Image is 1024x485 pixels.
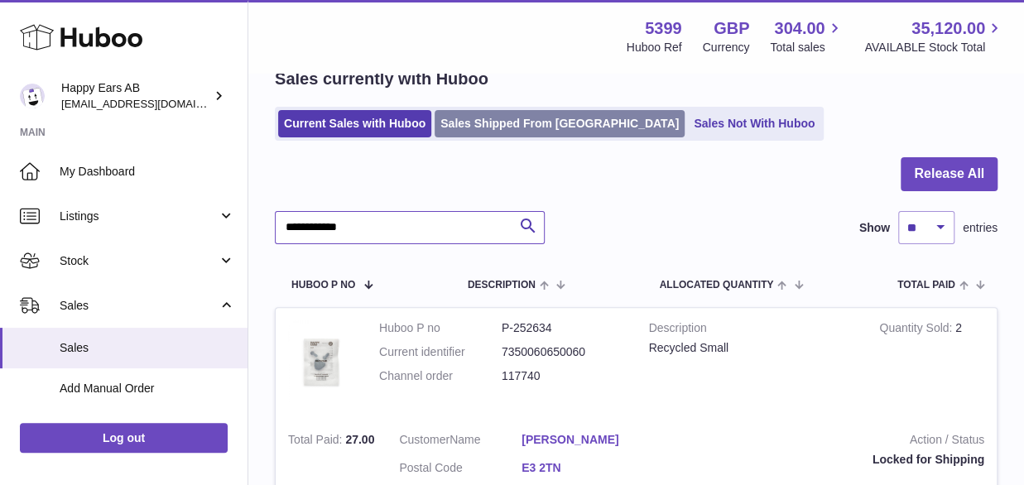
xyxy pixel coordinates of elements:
dt: Postal Code [399,460,522,480]
div: Huboo Ref [627,40,682,55]
span: My Dashboard [60,164,235,180]
span: Sales [60,340,235,356]
span: Listings [60,209,218,224]
dd: 7350060650060 [502,344,624,360]
dt: Current identifier [379,344,502,360]
a: Current Sales with Huboo [278,110,431,137]
span: 27.00 [345,433,374,446]
strong: Description [649,320,855,340]
span: 35,120.00 [911,17,985,40]
td: 2 [867,308,997,420]
dd: 117740 [502,368,624,384]
dt: Huboo P no [379,320,502,336]
span: Description [468,280,536,291]
label: Show [859,220,890,236]
a: 304.00 Total sales [770,17,844,55]
img: 3pl@happyearsearplugs.com [20,84,45,108]
h2: Sales currently with Huboo [275,68,488,90]
span: Huboo P no [291,280,355,291]
strong: Quantity Sold [879,321,955,339]
span: Stock [60,253,218,269]
button: Release All [901,157,998,191]
span: [EMAIL_ADDRESS][DOMAIN_NAME] [61,97,243,110]
span: Total paid [897,280,955,291]
a: Log out [20,423,228,453]
span: entries [963,220,998,236]
a: [PERSON_NAME] [522,432,644,448]
strong: Action / Status [669,432,984,452]
span: AVAILABLE Stock Total [864,40,1004,55]
div: Recycled Small [649,340,855,356]
dt: Name [399,432,522,452]
strong: GBP [714,17,749,40]
dt: Channel order [379,368,502,384]
div: Currency [703,40,750,55]
a: 35,120.00 AVAILABLE Stock Total [864,17,1004,55]
a: Sales Shipped From [GEOGRAPHIC_DATA] [435,110,685,137]
img: 53991642632093.jpeg [288,320,354,403]
strong: 5399 [645,17,682,40]
span: Customer [399,433,450,446]
span: 304.00 [774,17,824,40]
strong: Total Paid [288,433,345,450]
a: E3 2TN [522,460,644,476]
div: Locked for Shipping [669,452,984,468]
div: Happy Ears AB [61,80,210,112]
a: Sales Not With Huboo [688,110,820,137]
span: Sales [60,298,218,314]
span: ALLOCATED Quantity [659,280,773,291]
span: Total sales [770,40,844,55]
dd: P-252634 [502,320,624,336]
span: Add Manual Order [60,381,235,396]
